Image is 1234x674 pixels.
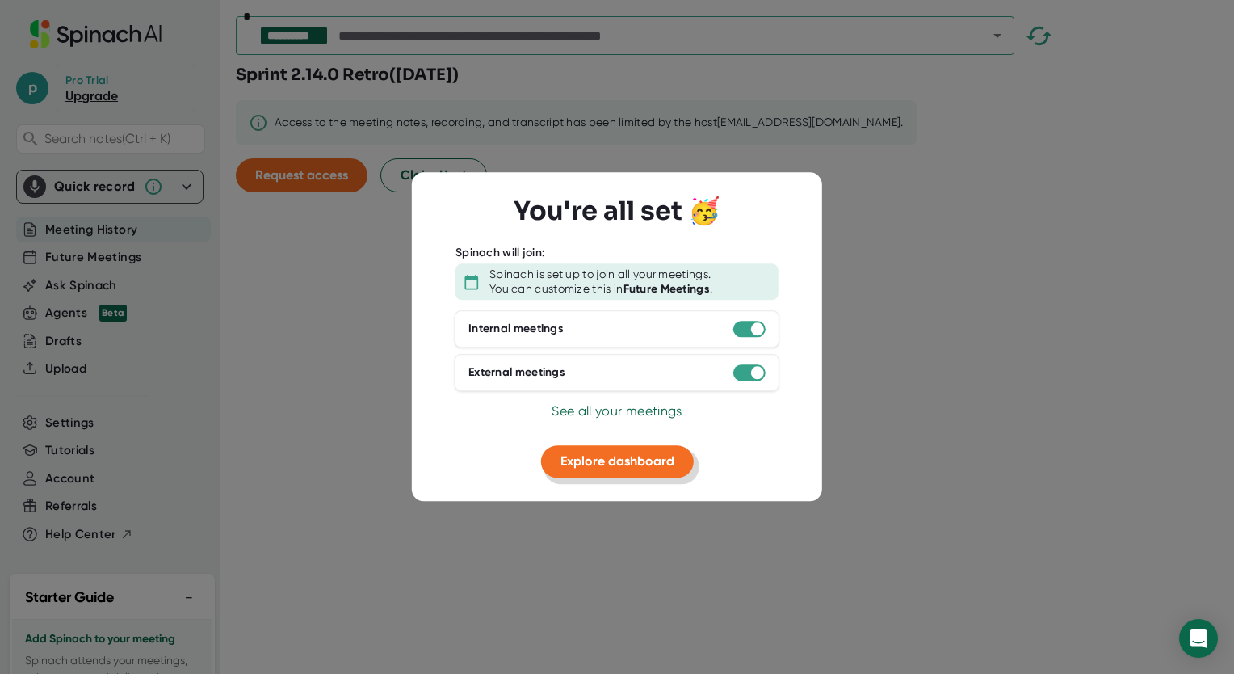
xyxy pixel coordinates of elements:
div: External meetings [468,366,565,381]
span: Explore dashboard [560,453,674,469]
div: Spinach will join: [455,246,545,260]
div: Open Intercom Messenger [1179,619,1218,658]
h3: You're all set 🥳 [514,196,720,227]
div: You can customize this in . [489,282,712,297]
span: See all your meetings [552,403,682,419]
div: Internal meetings [468,322,564,337]
b: Future Meetings [623,282,711,296]
button: Explore dashboard [541,445,694,478]
button: See all your meetings [552,402,682,421]
div: Spinach is set up to join all your meetings. [489,267,711,282]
